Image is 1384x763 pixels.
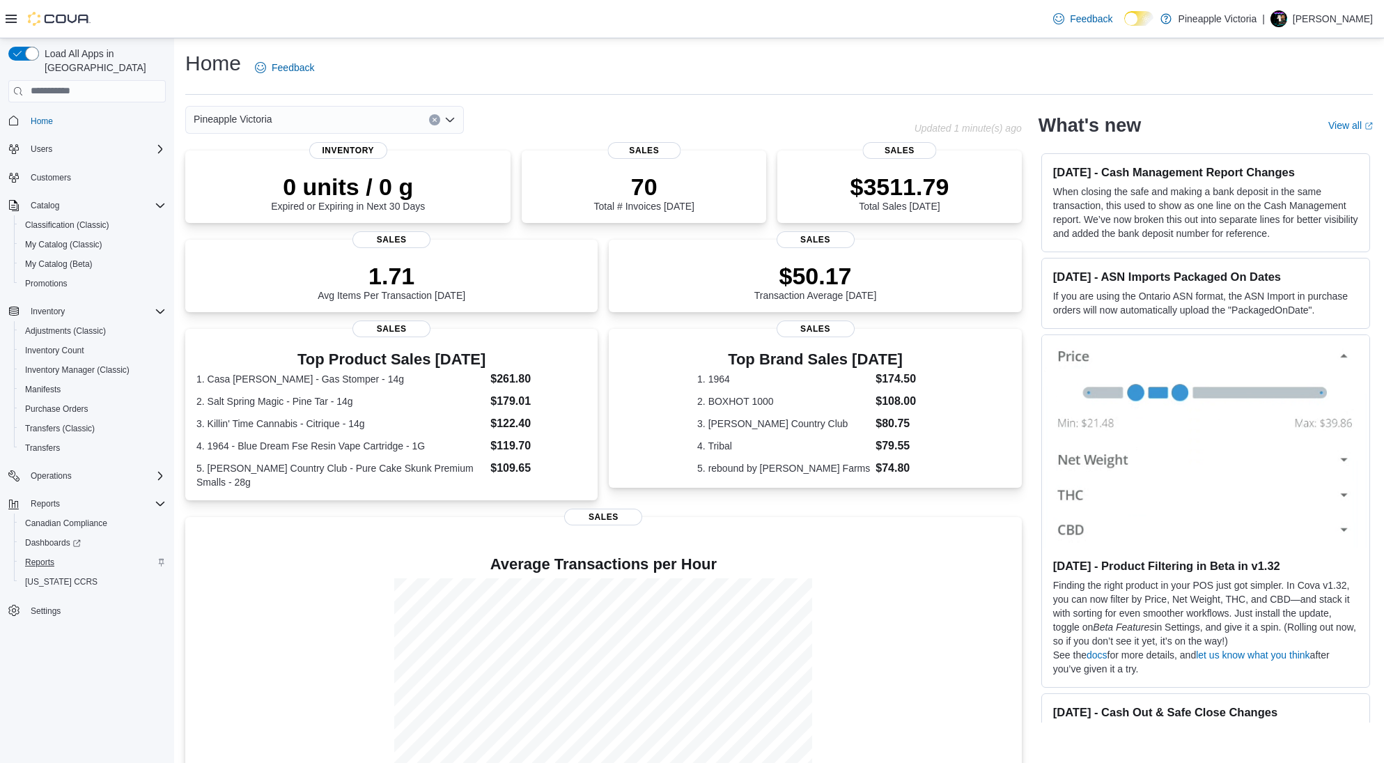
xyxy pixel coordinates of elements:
dd: $108.00 [876,393,933,410]
span: Sales [352,231,430,248]
span: Operations [31,470,72,481]
span: Washington CCRS [20,573,166,590]
span: Settings [25,601,166,619]
button: Manifests [14,380,171,399]
button: [US_STATE] CCRS [14,572,171,592]
span: Inventory [309,142,387,159]
span: Sales [352,321,430,337]
a: Canadian Compliance [20,515,113,532]
a: Manifests [20,381,66,398]
a: Inventory Manager (Classic) [20,362,135,378]
span: Catalog [25,197,166,214]
button: Catalog [3,196,171,215]
button: Transfers [14,438,171,458]
button: Reports [14,553,171,572]
h3: [DATE] - Cash Management Report Changes [1053,165,1358,179]
button: Catalog [25,197,65,214]
button: Open list of options [444,114,456,125]
button: Inventory [25,303,70,320]
dt: 2. Salt Spring Magic - Pine Tar - 14g [196,394,485,408]
dt: 3. [PERSON_NAME] Country Club [697,417,870,431]
button: Adjustments (Classic) [14,321,171,341]
span: [US_STATE] CCRS [25,576,98,587]
div: Avg Items Per Transaction [DATE] [318,262,465,301]
p: Pineapple Victoria [1179,10,1257,27]
span: Sales [607,142,681,159]
button: My Catalog (Classic) [14,235,171,254]
span: Transfers (Classic) [20,420,166,437]
button: Purchase Orders [14,399,171,419]
span: Manifests [25,384,61,395]
a: Adjustments (Classic) [20,323,111,339]
a: My Catalog (Beta) [20,256,98,272]
div: Expired or Expiring in Next 30 Days [271,173,425,212]
span: Adjustments (Classic) [20,323,166,339]
div: Total # Invoices [DATE] [594,173,694,212]
dd: $74.80 [876,460,933,477]
dd: $109.65 [490,460,586,477]
span: Promotions [25,278,68,289]
span: Settings [31,606,61,617]
span: Load All Apps in [GEOGRAPHIC_DATA] [39,47,166,75]
span: Canadian Compliance [20,515,166,532]
button: My Catalog (Beta) [14,254,171,274]
a: Classification (Classic) [20,217,115,233]
span: Dashboards [25,537,81,548]
h2: What's new [1039,114,1141,137]
span: Transfers [25,442,60,454]
a: Home [25,113,59,130]
button: Transfers (Classic) [14,419,171,438]
p: $3511.79 [850,173,949,201]
span: Reports [25,495,166,512]
button: Clear input [429,114,440,125]
dd: $79.55 [876,438,933,454]
span: Pineapple Victoria [194,111,272,128]
nav: Complex example [8,105,166,657]
span: Inventory Manager (Classic) [25,364,130,376]
span: Purchase Orders [20,401,166,417]
span: Feedback [272,61,314,75]
h3: Top Brand Sales [DATE] [697,351,933,368]
button: Operations [25,468,77,484]
svg: External link [1364,122,1373,130]
span: Feedback [1070,12,1112,26]
dt: 5. rebound by [PERSON_NAME] Farms [697,461,870,475]
p: [PERSON_NAME] [1293,10,1373,27]
span: Inventory [25,303,166,320]
span: Canadian Compliance [25,518,107,529]
a: Inventory Count [20,342,90,359]
p: $50.17 [754,262,877,290]
span: Home [31,116,53,127]
a: Transfers (Classic) [20,420,100,437]
h3: [DATE] - Product Filtering in Beta in v1.32 [1053,559,1358,573]
span: Transfers (Classic) [25,423,95,434]
span: My Catalog (Classic) [25,239,102,250]
span: Operations [25,468,166,484]
a: My Catalog (Classic) [20,236,108,253]
span: My Catalog (Beta) [25,259,93,270]
span: Reports [31,498,60,509]
span: Adjustments (Classic) [25,325,106,337]
span: Users [31,144,52,155]
a: Reports [20,554,60,571]
a: Promotions [20,275,73,292]
dd: $80.75 [876,415,933,432]
a: [US_STATE] CCRS [20,573,103,590]
dd: $179.01 [490,393,586,410]
p: 1.71 [318,262,465,290]
div: Transaction Average [DATE] [754,262,877,301]
dd: $174.50 [876,371,933,387]
button: Reports [3,494,171,514]
p: Finding the right product in your POS just got simpler. In Cova v1.32, you can now filter by Pric... [1053,578,1358,648]
span: Customers [31,172,71,183]
p: 0 units / 0 g [271,173,425,201]
span: Promotions [20,275,166,292]
span: Dashboards [20,534,166,551]
span: Reports [20,554,166,571]
p: 70 [594,173,694,201]
a: Feedback [1048,5,1118,33]
span: Manifests [20,381,166,398]
dt: 4. Tribal [697,439,870,453]
span: Home [25,112,166,130]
